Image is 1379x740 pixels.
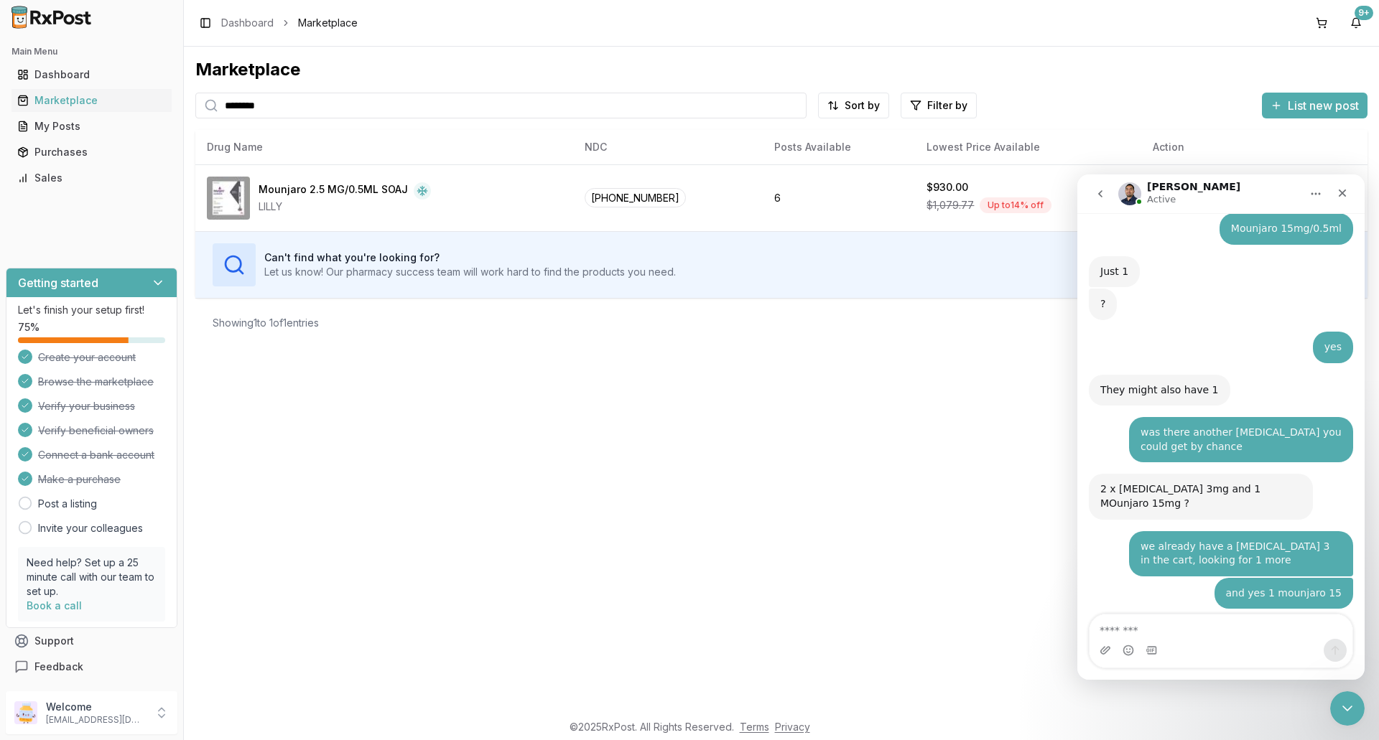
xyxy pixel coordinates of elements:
[38,399,135,413] span: Verify your business
[18,274,98,291] h3: Getting started
[1288,97,1359,114] span: List new post
[38,521,143,535] a: Invite your colleagues
[27,556,157,599] p: Need help? Set up a 25 minute call with our team to set up.
[1345,11,1368,34] button: 9+
[264,250,676,265] h3: Can't find what you're looking for?
[17,145,166,159] div: Purchases
[1355,6,1373,20] div: 9+
[1262,93,1368,118] button: List new post
[980,197,1051,213] div: Up to 14 % off
[14,701,37,724] img: User avatar
[34,660,83,674] span: Feedback
[298,16,358,30] span: Marketplace
[6,89,177,112] button: Marketplace
[38,497,97,511] a: Post a listing
[18,320,40,334] span: 75 %
[207,177,250,220] img: Mounjaro 2.5 MG/0.5ML SOAJ
[195,130,573,164] th: Drug Name
[1141,130,1368,164] th: Action
[845,98,880,113] span: Sort by
[11,46,172,57] h2: Main Menu
[38,350,136,365] span: Create your account
[46,700,146,714] p: Welcome
[6,63,177,86] button: Dashboard
[259,182,408,200] div: Mounjaro 2.5 MG/0.5ML SOAJ
[17,119,166,134] div: My Posts
[11,139,172,165] a: Purchases
[17,171,166,185] div: Sales
[213,316,319,330] div: Showing 1 to 1 of 1 entries
[818,93,889,118] button: Sort by
[46,714,146,726] p: [EMAIL_ADDRESS][DOMAIN_NAME]
[6,654,177,680] button: Feedback
[11,113,172,139] a: My Posts
[17,67,166,82] div: Dashboard
[1262,100,1368,114] a: List new post
[915,130,1141,164] th: Lowest Price Available
[927,98,967,113] span: Filter by
[11,165,172,191] a: Sales
[38,448,154,462] span: Connect a bank account
[763,164,915,231] td: 6
[6,141,177,164] button: Purchases
[38,375,154,389] span: Browse the marketplace
[38,423,154,438] span: Verify beneficial owners
[763,130,915,164] th: Posts Available
[927,180,968,195] div: $930.00
[18,303,165,317] p: Let's finish your setup first!
[6,628,177,654] button: Support
[901,93,977,118] button: Filter by
[927,198,974,212] span: $1,079.77
[221,16,358,30] nav: breadcrumb
[6,6,98,29] img: RxPost Logo
[1330,691,1365,726] iframe: Intercom live chat
[221,16,274,30] a: Dashboard
[195,58,1368,81] div: Marketplace
[585,188,686,207] span: [PHONE_NUMBER]
[17,93,166,108] div: Marketplace
[27,599,82,612] a: Book a call
[259,200,431,214] div: LILLY
[1077,174,1365,680] iframe: Intercom live chat
[264,265,676,279] p: Let us know! Our pharmacy success team will work hard to find the products you need.
[38,472,121,487] span: Make a purchase
[775,721,810,733] a: Privacy
[6,167,177,189] button: Sales
[6,115,177,138] button: My Posts
[11,62,172,88] a: Dashboard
